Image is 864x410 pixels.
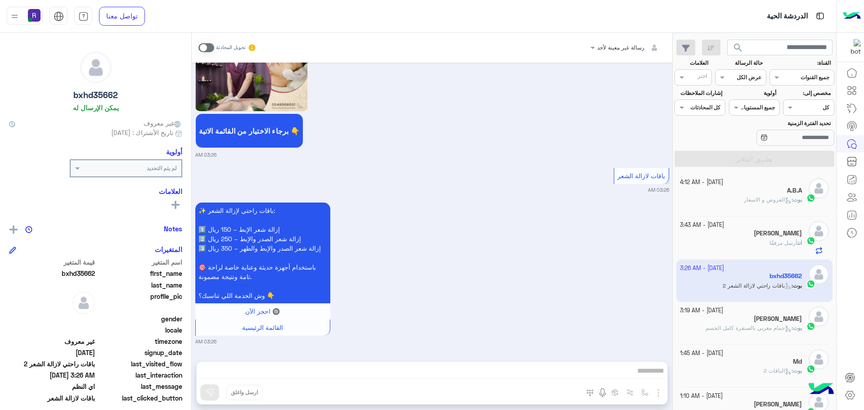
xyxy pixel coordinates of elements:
[769,239,797,246] span: أرسل مرفقًا
[97,314,183,324] span: gender
[754,230,802,237] h5: Alaa Ismael
[73,104,119,112] h6: يمكن الإرسال له
[97,348,183,357] span: signup_date
[792,324,802,331] b: :
[9,370,95,380] span: 2025-10-13T00:26:53.788Z
[792,196,802,203] b: :
[97,393,183,403] span: last_clicked_button
[195,203,330,303] p: 13/10/2025, 3:26 AM
[216,44,246,51] small: تحويل المحادثة
[797,239,802,246] span: انت
[9,393,95,403] span: باقات لازالة الشعر
[97,359,183,369] span: last_visited_flow
[245,307,280,315] span: 🔘 احجز الآن
[9,187,182,195] h6: العلامات
[9,348,95,357] span: 2025-10-13T00:25:10.825Z
[97,370,183,380] span: last_interaction
[764,367,792,374] span: الباقات 2
[730,89,776,97] label: أولوية
[147,165,177,171] b: لم يتم التحديد
[675,59,708,67] label: العلامات
[99,7,145,26] a: تواصل معنا
[74,7,92,26] a: tab
[195,338,216,345] small: 03:26 AM
[680,306,723,315] small: [DATE] - 3:19 AM
[793,196,802,203] span: بوت
[809,306,829,327] img: defaultAdmin.png
[226,385,263,400] button: ارسل واغلق
[78,11,89,22] img: tab
[806,236,815,245] img: WhatsApp
[793,367,802,374] span: بوت
[9,11,20,22] img: profile
[809,221,829,241] img: defaultAdmin.png
[164,225,182,233] h6: Notes
[793,324,802,331] span: بوت
[754,401,802,408] h5: Ali
[675,151,834,167] button: تطبيق الفلاتر
[97,325,183,335] span: locale
[242,324,283,331] span: القائمة الرئيسية
[9,257,95,267] span: قيمة المتغير
[648,186,669,194] small: 03:26 AM
[754,315,802,323] h5: ابو محمد
[9,382,95,391] span: اي النظم
[814,10,826,22] img: tab
[9,225,18,234] img: add
[72,292,95,314] img: defaultAdmin.png
[73,90,118,100] h5: bxhd35662
[111,128,173,137] span: تاريخ الأشتراك : [DATE]
[792,367,802,374] b: :
[697,72,708,82] div: اختر
[716,59,763,67] label: حالة الرسالة
[680,221,724,230] small: [DATE] - 3:43 AM
[9,325,95,335] span: null
[166,148,182,156] h6: أولوية
[809,178,829,198] img: defaultAdmin.png
[97,292,183,312] span: profile_pic
[81,52,111,83] img: defaultAdmin.png
[727,40,749,59] button: search
[25,226,32,233] img: notes
[784,89,831,97] label: مخصص إلى:
[680,178,723,187] small: [DATE] - 4:12 AM
[9,314,95,324] span: null
[97,280,183,290] span: last_name
[680,392,723,401] small: [DATE] - 1:10 AM
[805,374,837,405] img: hulul-logo.png
[843,7,861,26] img: Logo
[680,349,723,358] small: [DATE] - 1:45 AM
[9,269,95,278] span: bxhd35662
[787,187,802,194] h5: A.B.A
[771,59,831,67] label: القناة:
[806,365,815,374] img: WhatsApp
[54,11,64,22] img: tab
[806,194,815,203] img: WhatsApp
[706,324,792,331] span: حمام مغربي بالصنفرة كامل الجسم
[97,257,183,267] span: اسم المتغير
[617,172,665,180] span: باقات لازالة الشعر
[809,349,829,369] img: defaultAdmin.png
[97,269,183,278] span: first_name
[675,89,722,97] label: إشارات الملاحظات
[155,245,182,253] h6: المتغيرات
[97,337,183,346] span: timezone
[744,196,792,203] span: العروض و الاسعار
[730,119,831,127] label: تحديد الفترة الزمنية
[144,118,182,128] span: غير معروف
[845,39,861,55] img: 322853014244696
[597,44,644,51] span: رسالة غير معينة لأحد
[28,9,40,22] img: userImage
[733,42,743,53] span: search
[767,10,808,23] p: الدردشة الحية
[195,151,216,158] small: 03:26 AM
[806,322,815,331] img: WhatsApp
[199,126,300,135] span: برجاء الاختيار من القائمة الاتية 👇
[97,382,183,391] span: last_message
[9,337,95,346] span: غير معروف
[793,358,802,365] h5: Md
[9,359,95,369] span: باقات راحتي لازالة الشعر 2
